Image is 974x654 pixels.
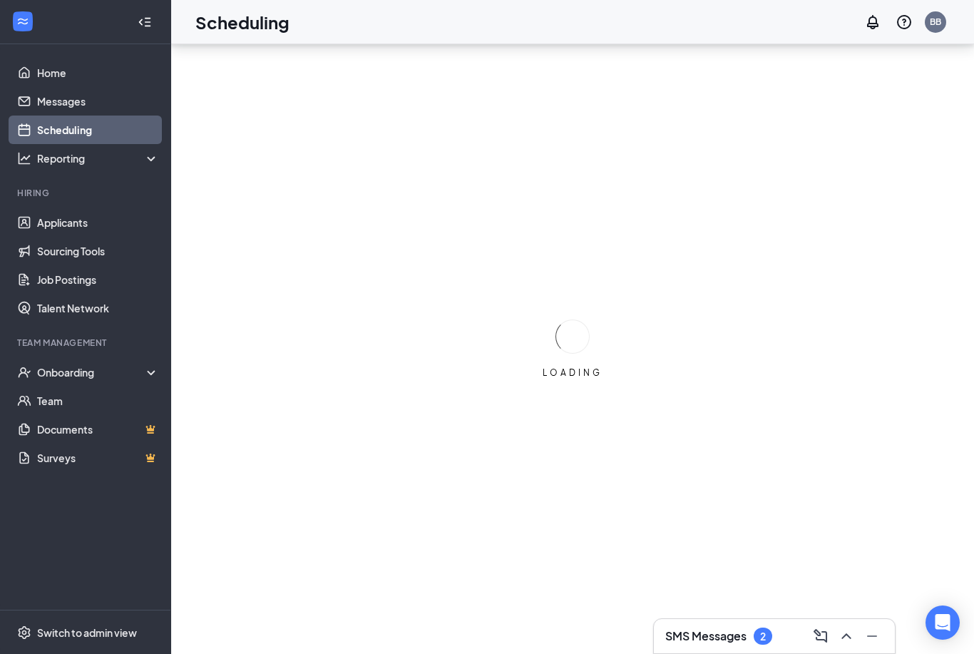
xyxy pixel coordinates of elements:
h3: SMS Messages [665,628,747,644]
a: Home [37,58,159,87]
a: Messages [37,87,159,116]
a: Scheduling [37,116,159,144]
div: Onboarding [37,365,147,379]
a: Talent Network [37,294,159,322]
a: DocumentsCrown [37,415,159,444]
a: Job Postings [37,265,159,294]
div: Team Management [17,337,156,349]
svg: Analysis [17,151,31,165]
svg: Settings [17,625,31,640]
a: SurveysCrown [37,444,159,472]
svg: Minimize [863,628,881,645]
div: Open Intercom Messenger [926,606,960,640]
div: BB [930,16,941,28]
svg: ChevronUp [838,628,855,645]
h1: Scheduling [195,10,289,34]
div: Hiring [17,187,156,199]
a: Sourcing Tools [37,237,159,265]
div: Switch to admin view [37,625,137,640]
svg: UserCheck [17,365,31,379]
button: Minimize [861,625,883,648]
a: Team [37,387,159,415]
button: ComposeMessage [809,625,832,648]
button: ChevronUp [835,625,858,648]
svg: Notifications [864,14,881,31]
svg: QuestionInfo [896,14,913,31]
div: Reporting [37,151,160,165]
div: 2 [760,630,766,643]
svg: Collapse [138,15,152,29]
svg: WorkstreamLogo [16,14,30,29]
a: Applicants [37,208,159,237]
div: LOADING [537,367,608,379]
svg: ComposeMessage [812,628,829,645]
